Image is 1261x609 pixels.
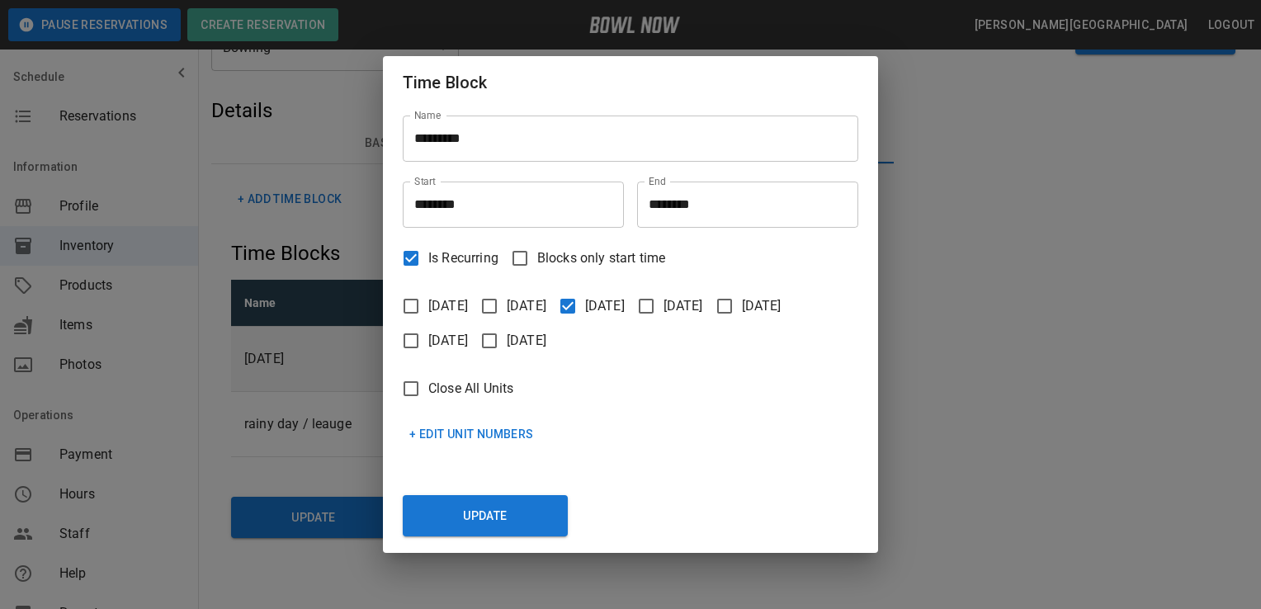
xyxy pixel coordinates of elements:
span: [DATE] [742,296,782,316]
span: Is Recurring [428,248,498,268]
span: [DATE] [507,331,546,351]
span: [DATE] [585,296,625,316]
span: [DATE] [428,331,468,351]
label: Start [414,174,436,188]
input: Choose time, selected time is 6:00 PM [637,182,847,228]
h2: Time Block [383,56,878,109]
span: Close All Units [428,379,513,399]
span: [DATE] [507,296,546,316]
label: End [649,174,666,188]
span: Blocks only start time [537,248,665,268]
input: Choose time, selected time is 12:00 PM [403,182,612,228]
button: Update [403,495,568,536]
span: [DATE] [428,296,468,316]
button: + Edit Unit Numbers [403,419,541,450]
span: [DATE] [664,296,703,316]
